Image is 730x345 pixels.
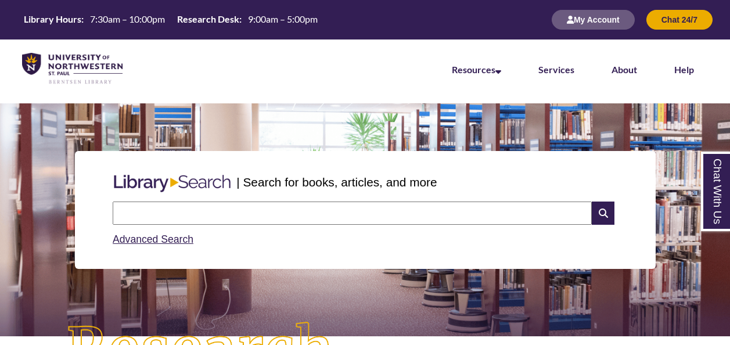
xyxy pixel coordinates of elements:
th: Library Hours: [19,13,85,26]
a: Services [538,64,574,75]
a: Hours Today [19,13,322,27]
a: Resources [452,64,501,75]
img: Libary Search [108,170,236,197]
img: UNWSP Library Logo [22,53,123,85]
p: | Search for books, articles, and more [236,173,437,191]
a: Advanced Search [113,233,193,245]
a: About [612,64,637,75]
a: Help [674,64,694,75]
span: 7:30am – 10:00pm [90,13,165,24]
span: 9:00am – 5:00pm [248,13,318,24]
table: Hours Today [19,13,322,26]
button: My Account [552,10,635,30]
th: Research Desk: [172,13,243,26]
a: My Account [552,15,635,24]
a: Chat 24/7 [646,15,713,24]
i: Search [592,202,614,225]
button: Chat 24/7 [646,10,713,30]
